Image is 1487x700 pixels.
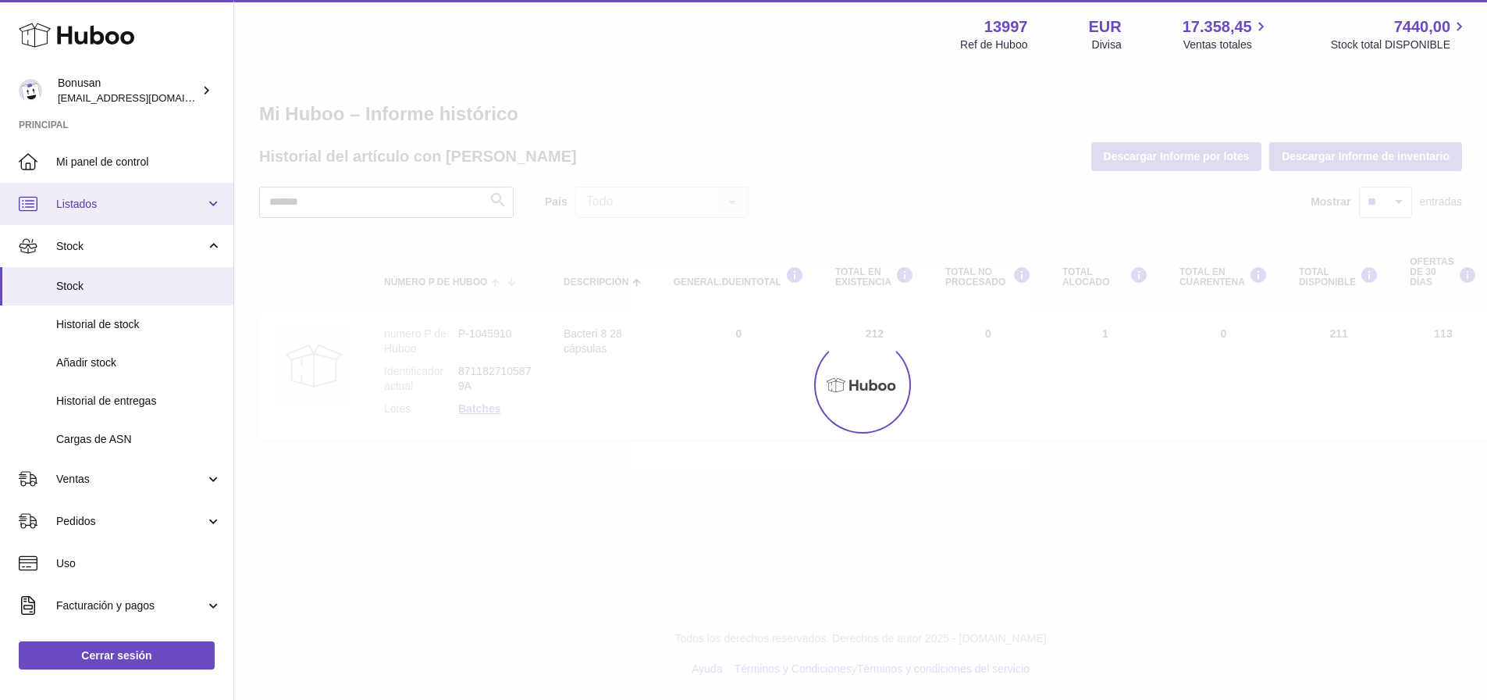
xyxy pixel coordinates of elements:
[1088,16,1121,37] strong: EUR
[1331,16,1468,52] a: 7440,00 Stock total DISPONIBLE
[984,16,1028,37] strong: 13997
[56,556,222,571] span: Uso
[56,355,222,370] span: Añadir stock
[19,79,42,102] img: info@bonusan.es
[1183,16,1270,52] a: 17.358,45 Ventas totales
[1092,37,1122,52] div: Divisa
[19,641,215,670] a: Cerrar sesión
[56,197,205,212] span: Listados
[56,279,222,294] span: Stock
[56,514,205,529] span: Pedidos
[58,76,198,105] div: Bonusan
[1183,16,1252,37] span: 17.358,45
[56,394,222,409] span: Historial de entregas
[1331,37,1468,52] span: Stock total DISPONIBLE
[56,472,205,487] span: Ventas
[56,317,222,332] span: Historial de stock
[1394,16,1450,37] span: 7440,00
[960,37,1027,52] div: Ref de Huboo
[56,598,205,613] span: Facturación y pagos
[56,432,222,447] span: Cargas de ASN
[56,155,222,170] span: Mi panel de control
[58,91,229,104] span: [EMAIL_ADDRESS][DOMAIN_NAME]
[56,239,205,254] span: Stock
[1183,37,1270,52] span: Ventas totales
